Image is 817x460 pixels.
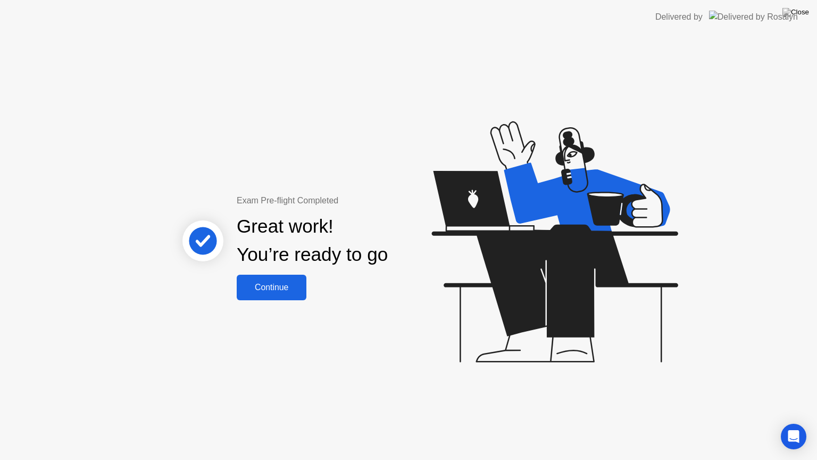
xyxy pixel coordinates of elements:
[237,212,388,269] div: Great work! You’re ready to go
[237,275,306,300] button: Continue
[782,8,809,17] img: Close
[781,424,806,449] div: Open Intercom Messenger
[240,283,303,292] div: Continue
[655,11,703,23] div: Delivered by
[709,11,798,23] img: Delivered by Rosalyn
[237,194,456,207] div: Exam Pre-flight Completed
